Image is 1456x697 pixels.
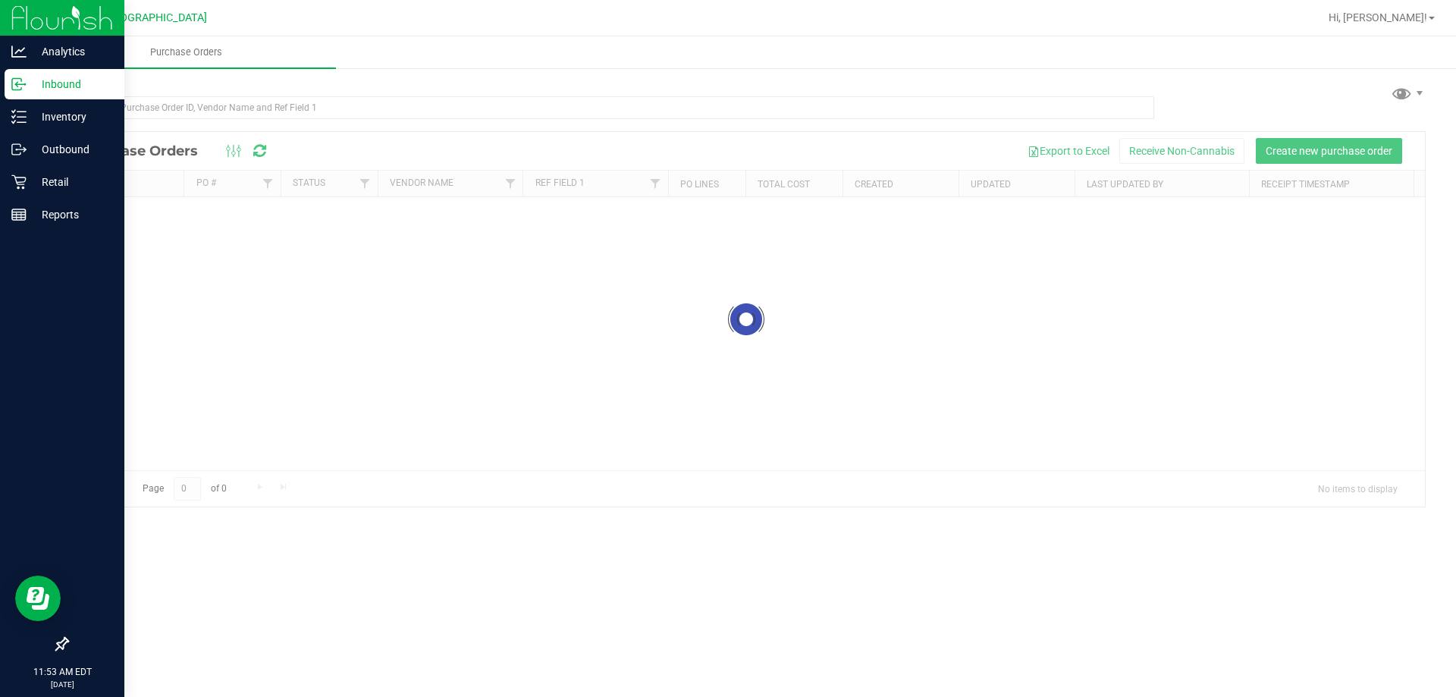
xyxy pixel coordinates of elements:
[27,75,118,93] p: Inbound
[103,11,207,24] span: [GEOGRAPHIC_DATA]
[11,207,27,222] inline-svg: Reports
[27,140,118,159] p: Outbound
[11,142,27,157] inline-svg: Outbound
[1329,11,1427,24] span: Hi, [PERSON_NAME]!
[27,173,118,191] p: Retail
[130,46,243,59] span: Purchase Orders
[11,77,27,92] inline-svg: Inbound
[27,206,118,224] p: Reports
[11,174,27,190] inline-svg: Retail
[15,576,61,621] iframe: Resource center
[67,96,1154,119] input: Search Purchase Order ID, Vendor Name and Ref Field 1
[36,36,336,68] a: Purchase Orders
[27,108,118,126] p: Inventory
[11,44,27,59] inline-svg: Analytics
[7,665,118,679] p: 11:53 AM EDT
[7,679,118,690] p: [DATE]
[27,42,118,61] p: Analytics
[11,109,27,124] inline-svg: Inventory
